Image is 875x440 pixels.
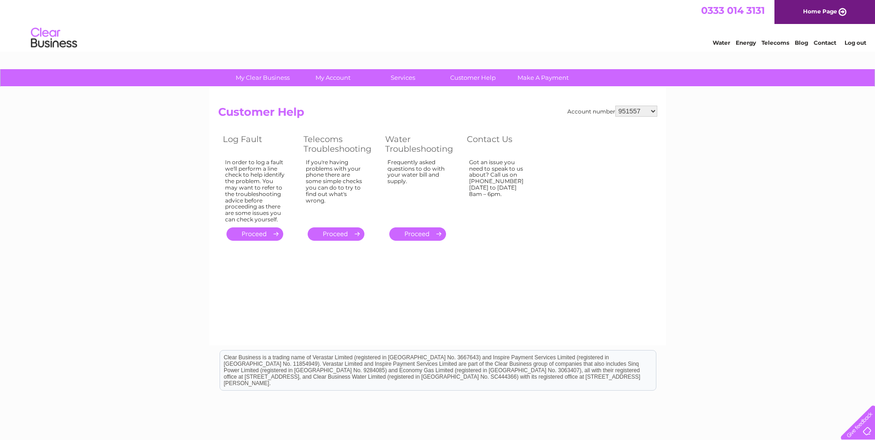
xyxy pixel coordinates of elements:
div: Clear Business is a trading name of Verastar Limited (registered in [GEOGRAPHIC_DATA] No. 3667643... [220,5,656,45]
a: Blog [795,39,808,46]
a: Log out [845,39,866,46]
div: In order to log a fault we'll perform a line check to help identify the problem. You may want to ... [225,159,285,223]
a: . [226,227,283,241]
a: Telecoms [762,39,789,46]
div: Got an issue you need to speak to us about? Call us on [PHONE_NUMBER] [DATE] to [DATE] 8am – 6pm. [469,159,529,219]
th: Water Troubleshooting [381,132,462,156]
th: Log Fault [218,132,299,156]
img: logo.png [30,24,77,52]
th: Contact Us [462,132,543,156]
th: Telecoms Troubleshooting [299,132,381,156]
a: Make A Payment [505,69,581,86]
a: . [308,227,364,241]
div: Account number [567,106,657,117]
a: Energy [736,39,756,46]
a: Services [365,69,441,86]
a: My Account [295,69,371,86]
div: Frequently asked questions to do with your water bill and supply. [387,159,448,219]
a: Contact [814,39,836,46]
a: . [389,227,446,241]
a: 0333 014 3131 [701,5,765,16]
a: Customer Help [435,69,511,86]
h2: Customer Help [218,106,657,123]
div: If you're having problems with your phone there are some simple checks you can do to try to find ... [306,159,367,219]
a: Water [713,39,730,46]
a: My Clear Business [225,69,301,86]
